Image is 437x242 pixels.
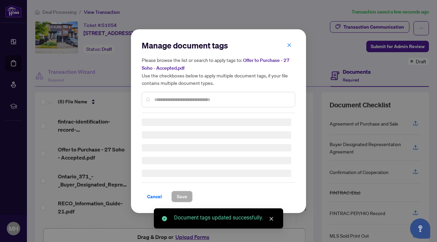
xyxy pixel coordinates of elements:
[268,215,275,222] a: Close
[142,57,290,71] span: Offer to Purchase - 27 Soho - Accepted.pdf
[174,214,275,222] div: Document tags updated successfully.
[171,191,193,202] button: Save
[410,218,430,239] button: Open asap
[142,56,295,87] h5: Please browse the list or search to apply tags to: Use the checkboxes below to apply multiple doc...
[287,42,292,47] span: close
[269,216,274,221] span: close
[142,191,167,202] button: Cancel
[162,216,167,221] span: check-circle
[142,40,295,51] h2: Manage document tags
[147,191,162,202] span: Cancel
